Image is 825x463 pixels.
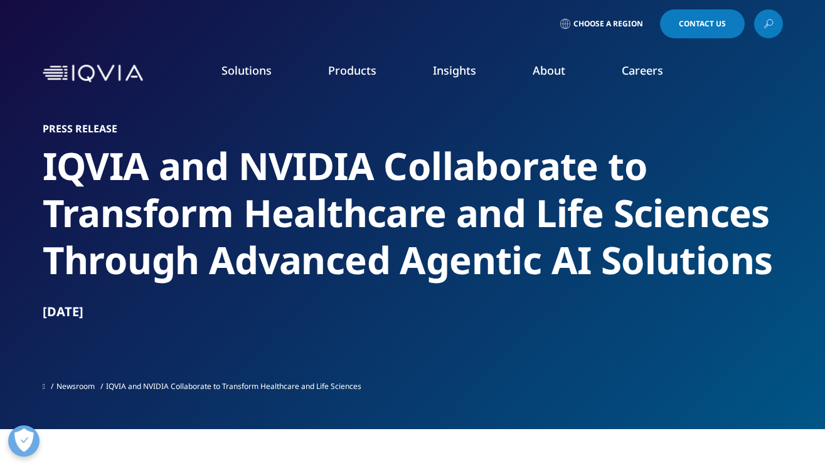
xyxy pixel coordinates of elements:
[106,381,361,391] span: IQVIA and NVIDIA Collaborate to Transform Healthcare and Life Sciences
[43,65,143,83] img: IQVIA Healthcare Information Technology and Pharma Clinical Research Company
[221,63,272,78] a: Solutions
[43,122,783,135] h1: Press Release
[56,381,95,391] a: Newsroom
[148,44,783,103] nav: Primary
[622,63,663,78] a: Careers
[660,9,745,38] a: Contact Us
[433,63,476,78] a: Insights
[43,303,783,321] div: [DATE]
[573,19,643,29] span: Choose a Region
[679,20,726,28] span: Contact Us
[8,425,40,457] button: Open Preferences
[533,63,565,78] a: About
[328,63,376,78] a: Products
[43,142,783,284] h2: IQVIA and NVIDIA Collaborate to Transform Healthcare and Life Sciences Through Advanced Agentic A...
